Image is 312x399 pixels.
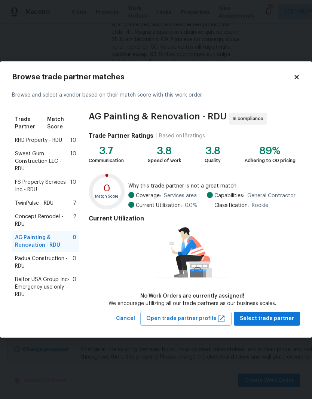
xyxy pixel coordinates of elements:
button: Select trade partner [234,312,300,326]
div: Speed of work [148,157,181,164]
div: 3.7 [89,147,124,155]
h4: Trade Partner Ratings [89,132,153,140]
div: Adhering to OD pricing [245,157,296,164]
h4: Current Utilization [89,215,296,222]
span: Capabilities: [214,192,244,199]
button: Cancel [113,312,138,326]
span: 10 [70,179,76,194]
span: Match Score [47,116,76,131]
span: AG Painting & Renovation - RDU [15,234,73,249]
div: Browse and select a vendor based on their match score with this work order. [12,82,300,108]
span: Services area [164,192,197,199]
text: 0 [104,183,111,194]
span: FS Property Services Inc - RDU [15,179,70,194]
span: Padua Construction - RDU [15,255,73,270]
span: Rookie [252,202,268,209]
span: 0 [73,255,76,270]
span: 10 [70,150,76,173]
span: AG Painting & Renovation - RDU [89,113,227,125]
span: Current Utilization: [136,202,182,209]
div: Quality [205,157,221,164]
span: General Contractor [247,192,296,199]
span: In compliance [233,115,266,122]
span: 2 [73,213,76,228]
span: RHD Property - RDU [15,137,62,144]
span: Sweet Gum Construction LLC - RDU [15,150,70,173]
span: Cancel [116,314,135,323]
div: 3.8 [148,147,181,155]
div: Communication [89,157,124,164]
span: TwinPulse - RDU [15,199,53,207]
h2: Browse trade partner matches [12,73,293,81]
div: No Work Orders are currently assigned! [108,292,276,300]
span: Trade Partner [15,116,47,131]
span: Why this trade partner is not a great match: [128,182,296,190]
div: | [153,132,159,140]
span: Classification: [214,202,249,209]
div: 3.8 [205,147,221,155]
span: Coverage: [136,192,161,199]
div: 89% [245,147,296,155]
div: Based on 18 ratings [159,132,205,140]
span: Open trade partner profile [146,314,226,323]
span: 0.0 % [185,202,197,209]
text: Match Score [95,194,119,198]
button: Open trade partner profile [140,312,232,326]
span: Select trade partner [240,314,294,323]
span: 10 [70,137,76,144]
div: We encourage utilizing all our trade partners as our business scales. [108,300,276,307]
span: 0 [73,234,76,249]
span: Concept Remodel - RDU [15,213,73,228]
span: 7 [73,199,76,207]
span: 0 [73,276,76,298]
span: Belfor USA Group Inc-Emergency use only - RDU [15,276,73,298]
